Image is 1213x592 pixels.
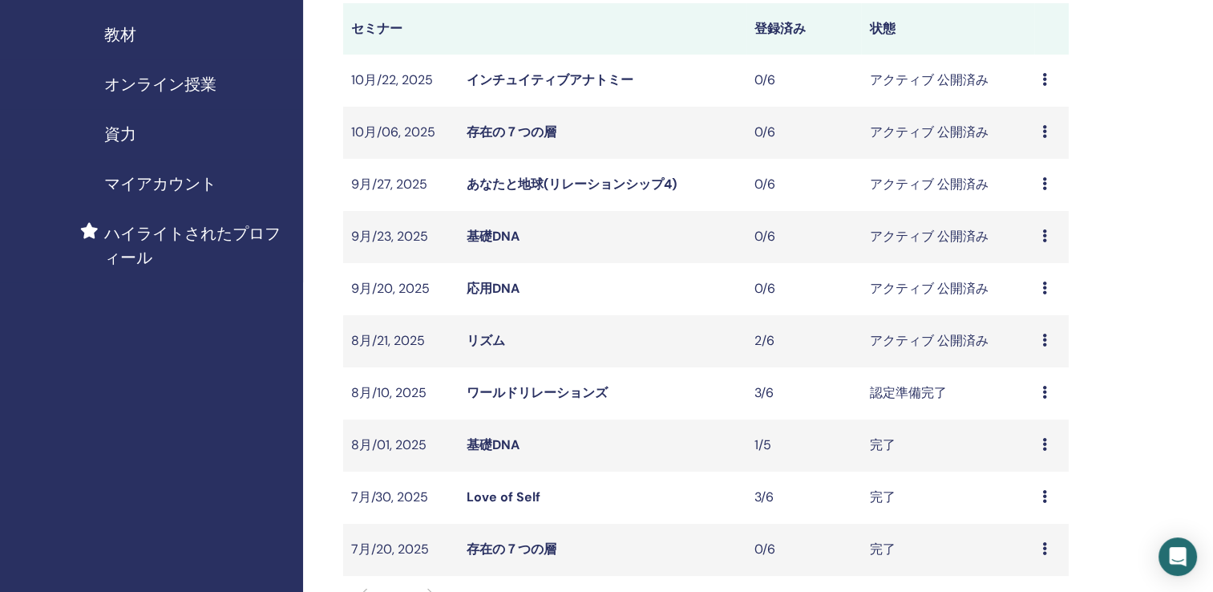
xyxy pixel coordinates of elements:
[467,124,556,140] a: 存在の７つの層
[746,472,862,524] td: 3/6
[746,107,862,159] td: 0/6
[467,280,520,297] a: 応用DNA
[467,176,677,193] a: あなたと地球(リレーションシップ4)
[104,221,290,270] span: ハイライトされたプロフィール
[861,524,1033,576] td: 完了
[746,55,862,107] td: 0/6
[467,384,608,401] a: ワールドリレーションズ
[343,211,459,263] td: 9月/23, 2025
[467,71,633,88] a: インチュイティブアナトミー
[104,122,136,146] span: 資力
[746,211,862,263] td: 0/6
[343,159,459,211] td: 9月/27, 2025
[343,107,459,159] td: 10月/06, 2025
[467,541,556,558] a: 存在の７つの層
[861,3,1033,55] th: 状態
[746,159,862,211] td: 0/6
[861,367,1033,420] td: 認定準備完了
[343,55,459,107] td: 10月/22, 2025
[861,55,1033,107] td: アクティブ 公開済み
[861,315,1033,367] td: アクティブ 公開済み
[467,228,520,245] a: 基礎DNA
[861,211,1033,263] td: アクティブ 公開済み
[104,72,216,96] span: オンライン授業
[746,3,862,55] th: 登録済み
[343,524,459,576] td: 7月/20, 2025
[343,315,459,367] td: 8月/21, 2025
[343,367,459,420] td: 8月/10, 2025
[746,367,862,420] td: 3/6
[746,524,862,576] td: 0/6
[467,436,520,453] a: 基礎DNA
[343,263,459,315] td: 9月/20, 2025
[861,420,1033,472] td: 完了
[861,159,1033,211] td: アクティブ 公開済み
[861,472,1033,524] td: 完了
[343,3,459,55] th: セミナー
[467,489,540,505] a: Love of Self
[104,172,216,196] span: マイアカウント
[746,420,862,472] td: 1/5
[104,22,136,47] span: 教材
[1158,537,1197,576] div: Open Intercom Messenger
[861,263,1033,315] td: アクティブ 公開済み
[343,472,459,524] td: 7月/30, 2025
[343,420,459,472] td: 8月/01, 2025
[746,315,862,367] td: 2/6
[861,107,1033,159] td: アクティブ 公開済み
[467,332,505,349] a: リズム
[746,263,862,315] td: 0/6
